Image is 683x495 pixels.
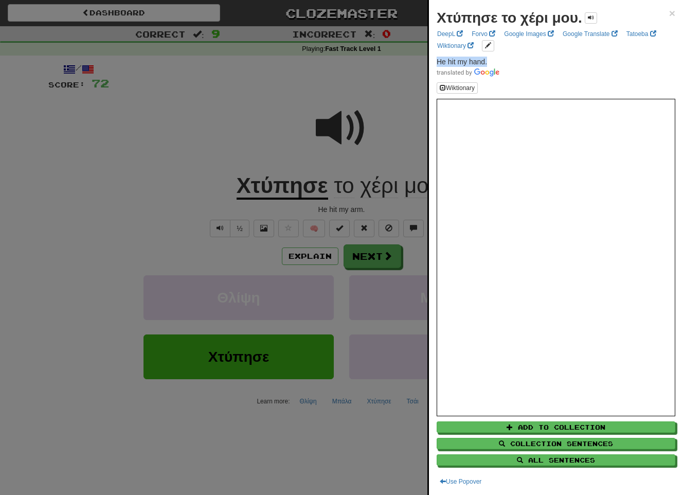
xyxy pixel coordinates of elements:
[437,454,675,466] button: All Sentences
[560,28,621,40] a: Google Translate
[469,28,498,40] a: Forvo
[437,438,675,449] button: Collection Sentences
[669,8,675,19] button: Close
[437,82,478,94] button: Wiktionary
[482,40,494,51] button: edit links
[437,476,484,487] button: Use Popover
[669,7,675,19] span: ×
[623,28,659,40] a: Tatoeba
[434,28,466,40] a: DeepL
[437,58,487,66] span: He hit my hand.
[501,28,557,40] a: Google Images
[437,10,582,26] strong: Χτύπησε το χέρι μου.
[437,99,675,416] iframe: To enrich screen reader interactions, please activate Accessibility in Grammarly extension settings
[437,68,499,77] img: Color short
[437,421,675,433] button: Add to Collection
[434,40,477,51] a: Wiktionary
